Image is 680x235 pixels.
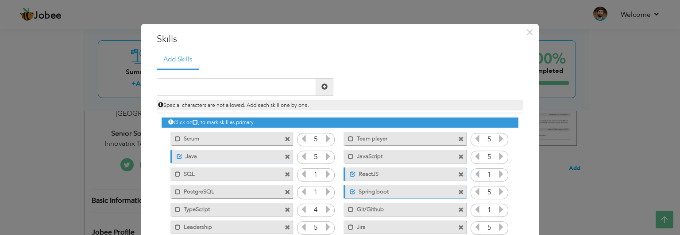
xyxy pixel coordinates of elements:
label: Java [182,150,270,161]
label: Git/Github [354,203,443,214]
label: Jira [354,220,443,231]
label: Scrum [181,132,270,143]
a: Add Skills [157,50,199,70]
span: × [526,24,533,40]
label: JavaScript [354,150,443,161]
span: Special characters are not allowed. Add each skill one by one. [158,102,309,109]
label: SQL [181,167,270,178]
button: Close [522,25,537,39]
label: Spring boot [355,185,444,196]
div: Click on , to mark skill as primary. [162,117,518,128]
label: Leadership [181,220,270,231]
h3: Skills [157,33,523,46]
label: PostgreSQL [181,185,270,196]
label: Team player [354,132,443,143]
label: TypeScript [181,203,270,214]
label: ReactJS [355,167,444,178]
